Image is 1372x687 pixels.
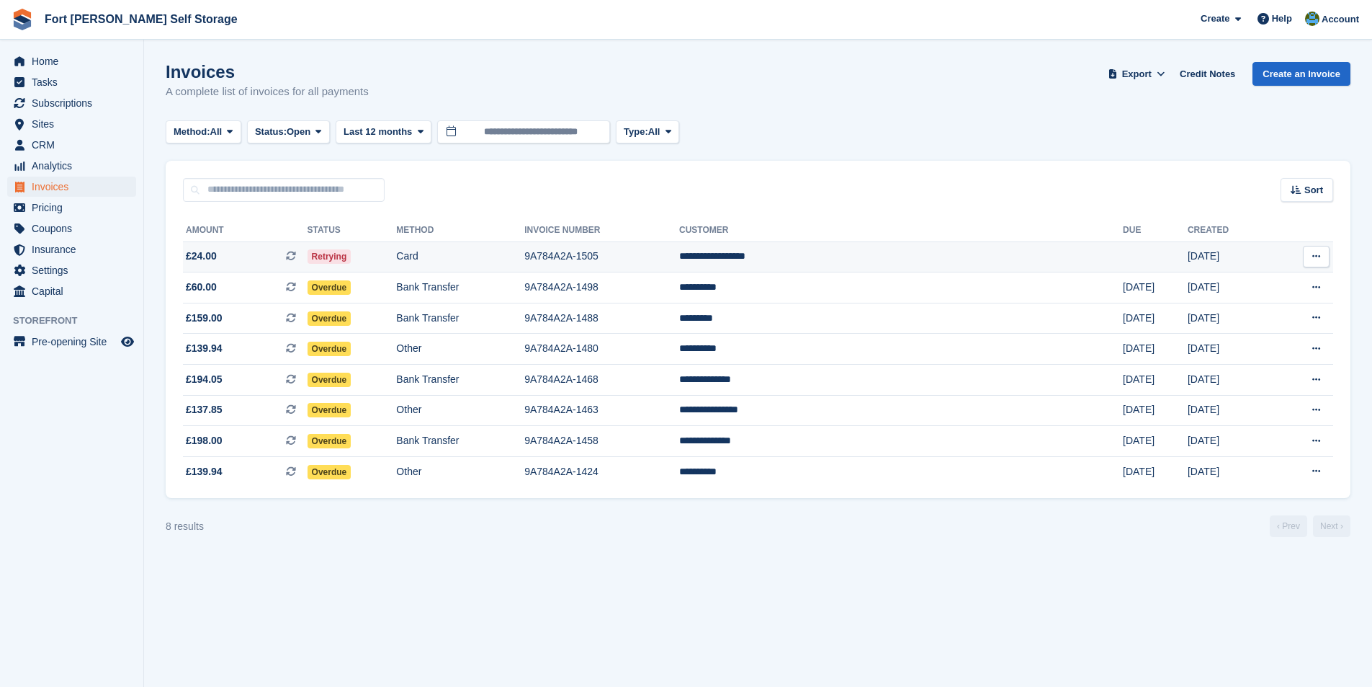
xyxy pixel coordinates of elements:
td: [DATE] [1123,334,1188,365]
a: menu [7,51,136,71]
a: Credit Notes [1174,62,1241,86]
span: £198.00 [186,433,223,448]
nav: Page [1267,515,1353,537]
th: Amount [183,219,308,242]
td: [DATE] [1123,456,1188,487]
td: Bank Transfer [396,365,524,396]
span: Subscriptions [32,93,118,113]
td: [DATE] [1188,303,1272,334]
a: Create an Invoice [1252,62,1350,86]
span: Status: [255,125,287,139]
span: Last 12 months [344,125,412,139]
a: menu [7,281,136,301]
span: All [210,125,223,139]
td: Bank Transfer [396,426,524,457]
span: Overdue [308,403,351,417]
span: Overdue [308,434,351,448]
span: Insurance [32,239,118,260]
a: menu [7,239,136,260]
span: Invoices [32,177,118,197]
th: Method [396,219,524,242]
a: Next [1313,515,1350,537]
span: Overdue [308,342,351,356]
button: Method: All [166,120,241,144]
span: Overdue [308,280,351,295]
span: £60.00 [186,280,217,295]
span: Tasks [32,72,118,92]
td: 9A784A2A-1505 [524,241,679,272]
td: 9A784A2A-1498 [524,272,679,303]
img: stora-icon-8386f47178a22dfd0bd8f6a31ec36ba5ce8667c1dd55bd0f319d3a0aa187defe.svg [12,9,33,30]
span: Retrying [308,249,351,264]
td: [DATE] [1123,426,1188,457]
a: menu [7,156,136,176]
a: menu [7,135,136,155]
span: £139.94 [186,341,223,356]
td: Other [396,456,524,487]
td: Other [396,334,524,365]
span: Overdue [308,373,351,387]
a: Previous [1270,515,1307,537]
td: 9A784A2A-1468 [524,365,679,396]
th: Customer [679,219,1123,242]
a: Fort [PERSON_NAME] Self Storage [39,7,243,31]
div: 8 results [166,519,204,534]
td: 9A784A2A-1463 [524,395,679,426]
td: [DATE] [1123,272,1188,303]
a: menu [7,93,136,113]
td: [DATE] [1188,365,1272,396]
span: Help [1272,12,1292,26]
button: Last 12 months [336,120,431,144]
span: Capital [32,281,118,301]
span: Export [1122,67,1152,81]
span: Overdue [308,311,351,326]
h1: Invoices [166,62,369,81]
span: Open [287,125,310,139]
span: £194.05 [186,372,223,387]
td: [DATE] [1188,426,1272,457]
a: Preview store [119,333,136,350]
button: Type: All [616,120,679,144]
span: Storefront [13,314,143,328]
a: menu [7,114,136,134]
td: Card [396,241,524,272]
span: All [648,125,660,139]
a: menu [7,72,136,92]
td: 9A784A2A-1458 [524,426,679,457]
td: Other [396,395,524,426]
td: [DATE] [1188,395,1272,426]
td: 9A784A2A-1424 [524,456,679,487]
td: [DATE] [1123,395,1188,426]
td: Bank Transfer [396,303,524,334]
span: CRM [32,135,118,155]
th: Due [1123,219,1188,242]
a: menu [7,198,136,218]
td: [DATE] [1188,241,1272,272]
span: Sort [1304,183,1323,198]
span: £139.94 [186,464,223,479]
td: 9A784A2A-1488 [524,303,679,334]
span: Coupons [32,218,118,239]
th: Invoice Number [524,219,679,242]
td: [DATE] [1188,456,1272,487]
img: Alex [1305,12,1319,26]
span: Create [1201,12,1229,26]
td: [DATE] [1123,303,1188,334]
span: Account [1322,12,1359,27]
td: [DATE] [1188,334,1272,365]
span: Analytics [32,156,118,176]
span: £159.00 [186,311,223,326]
span: Pre-opening Site [32,332,118,352]
a: menu [7,218,136,239]
a: menu [7,177,136,197]
th: Status [308,219,397,242]
span: Home [32,51,118,71]
span: Sites [32,114,118,134]
span: Settings [32,260,118,280]
span: Pricing [32,198,118,218]
span: £137.85 [186,402,223,417]
td: Bank Transfer [396,272,524,303]
td: [DATE] [1123,365,1188,396]
button: Export [1105,62,1168,86]
td: 9A784A2A-1480 [524,334,679,365]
